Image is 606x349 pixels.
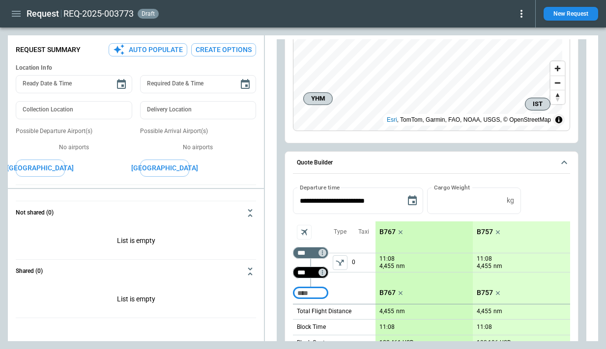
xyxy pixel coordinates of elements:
[16,260,256,283] button: Shared (0)
[300,183,340,191] label: Departure time
[16,201,256,225] button: Not shared (0)
[16,127,132,135] p: Possible Departure Airport(s)
[477,262,491,270] p: 4,455
[293,152,570,174] button: Quote Builder
[16,268,43,274] h6: Shared (0)
[140,143,257,152] p: No airports
[297,307,351,316] p: Total Flight Distance
[403,191,422,211] button: Choose date, selected date is Sep 10, 2025
[140,10,157,17] span: draft
[434,183,470,191] label: Cargo Weight
[140,127,257,135] p: Possible Arrival Airport(s)
[16,283,256,318] p: List is empty
[550,61,565,76] button: Zoom in
[379,262,394,270] p: 4,455
[358,228,369,236] p: Taxi
[477,308,491,315] p: 4,455
[387,116,397,123] a: Esri
[109,43,187,56] button: Auto Populate
[16,225,256,259] p: List is empty
[477,339,511,347] p: 100,196 USD
[235,75,255,94] button: Choose date
[493,262,502,270] p: nm
[293,27,562,131] canvas: Map
[333,255,347,270] span: Type of sector
[293,267,328,278] div: Too short
[379,308,394,315] p: 4,455
[493,307,502,316] p: nm
[379,289,396,297] p: B767
[16,46,81,54] p: Request Summary
[16,210,54,216] h6: Not shared (0)
[529,99,546,109] span: IST
[387,115,551,125] div: , TomTom, Garmin, FAO, NOAA, USGS, © OpenStreetMap
[379,228,396,236] p: B767
[477,323,492,331] p: 11:08
[379,339,414,347] p: 122,461 USD
[16,283,256,318] div: Not shared (0)
[297,225,312,240] span: Aircraft selection
[507,196,514,205] p: kg
[191,43,256,56] button: Create Options
[63,8,134,20] h2: REQ-2025-003773
[379,255,395,263] p: 11:08
[477,289,493,297] p: B757
[477,255,492,263] p: 11:08
[396,262,405,270] p: nm
[293,247,328,259] div: Too short
[16,160,65,177] button: [GEOGRAPHIC_DATA]
[352,253,375,272] p: 0
[293,287,328,299] div: Too short
[334,228,346,236] p: Type
[396,307,405,316] p: nm
[27,8,59,20] h1: Request
[16,225,256,259] div: Not shared (0)
[140,160,189,177] button: [GEOGRAPHIC_DATA]
[550,76,565,90] button: Zoom out
[333,255,347,270] button: left aligned
[297,160,333,166] h6: Quote Builder
[16,143,132,152] p: No airports
[112,75,131,94] button: Choose date
[16,64,256,72] h6: Location Info
[379,323,395,331] p: 11:08
[553,114,565,126] summary: Toggle attribution
[550,90,565,104] button: Reset bearing to north
[297,323,326,331] p: Block Time
[297,339,325,347] p: Block Cost
[477,228,493,236] p: B757
[308,94,328,104] span: YHM
[544,7,598,21] button: New Request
